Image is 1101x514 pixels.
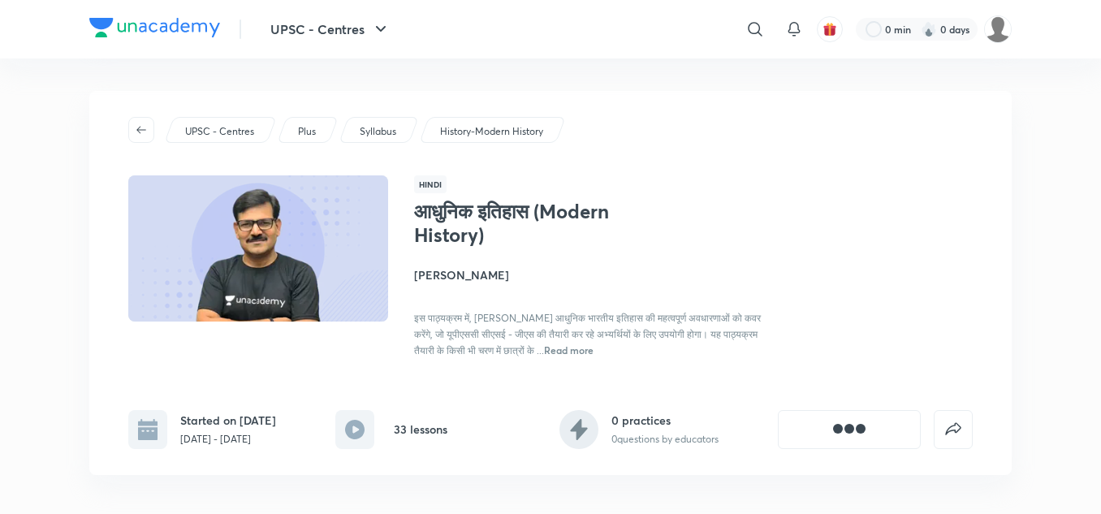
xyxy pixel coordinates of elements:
[296,124,319,139] a: Plus
[89,18,220,41] a: Company Logo
[89,18,220,37] img: Company Logo
[394,421,447,438] h6: 33 lessons
[611,432,719,447] p: 0 questions by educators
[298,124,316,139] p: Plus
[611,412,719,429] h6: 0 practices
[778,410,921,449] button: [object Object]
[414,200,680,247] h1: आधुनिक इतिहास (Modern History)
[183,124,257,139] a: UPSC - Centres
[180,412,276,429] h6: Started on [DATE]
[984,15,1012,43] img: amit tripathi
[817,16,843,42] button: avatar
[921,21,937,37] img: streak
[185,124,254,139] p: UPSC - Centres
[414,175,447,193] span: Hindi
[360,124,396,139] p: Syllabus
[126,174,391,323] img: Thumbnail
[261,13,400,45] button: UPSC - Centres
[823,22,837,37] img: avatar
[180,432,276,447] p: [DATE] - [DATE]
[438,124,546,139] a: History-Modern History
[414,312,761,356] span: इस पाठ्यक्रम में, [PERSON_NAME] आधुनिक भारतीय इतिहास की महत्वपूर्ण अवधारणाओं को कवर करेंगे, जो यू...
[357,124,399,139] a: Syllabus
[414,266,778,283] h4: [PERSON_NAME]
[934,410,973,449] button: false
[440,124,543,139] p: History-Modern History
[544,343,594,356] span: Read more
